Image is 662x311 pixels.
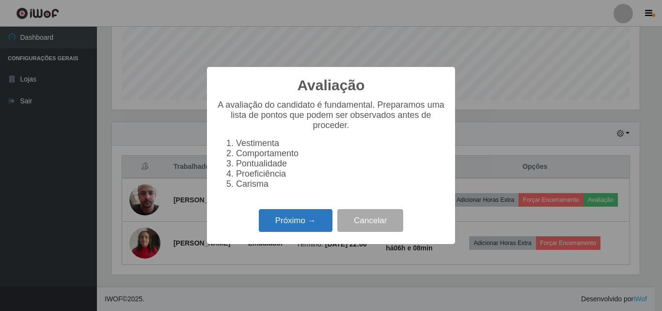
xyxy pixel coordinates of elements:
li: Proeficiência [236,169,445,179]
h2: Avaliação [298,77,365,94]
button: Próximo → [259,209,332,232]
li: Vestimenta [236,138,445,148]
li: Carisma [236,179,445,189]
button: Cancelar [337,209,403,232]
p: A avaliação do candidato é fundamental. Preparamos uma lista de pontos que podem ser observados a... [217,100,445,131]
li: Comportamento [236,148,445,159]
li: Pontualidade [236,159,445,169]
